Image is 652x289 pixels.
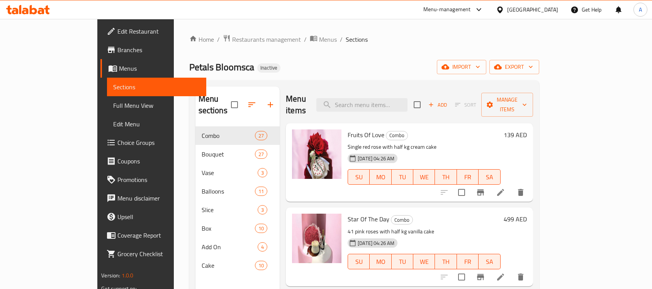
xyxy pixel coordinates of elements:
[101,270,120,280] span: Version:
[413,169,435,185] button: WE
[202,150,255,159] span: Bouquet
[392,169,413,185] button: TU
[117,175,200,184] span: Promotions
[489,60,539,74] button: export
[351,256,367,267] span: SU
[100,41,206,59] a: Branches
[292,214,341,263] img: Star Of The Day
[425,99,450,111] button: Add
[107,78,206,96] a: Sections
[351,172,367,183] span: SU
[100,59,206,78] a: Menus
[450,99,481,111] span: Select section first
[316,98,407,112] input: search
[100,245,206,263] a: Grocery Checklist
[195,126,280,145] div: Combo27
[117,194,200,203] span: Menu disclaimer
[386,131,407,140] span: Combo
[189,34,539,44] nav: breadcrumb
[471,268,490,286] button: Branch-specific-item
[257,63,280,73] div: Inactive
[195,145,280,163] div: Bouquet27
[117,45,200,54] span: Branches
[435,169,457,185] button: TH
[195,163,280,182] div: Vase3
[202,205,258,214] span: Slice
[438,172,453,183] span: TH
[258,242,267,252] div: items
[504,129,527,140] h6: 139 AED
[255,225,267,232] span: 10
[100,152,206,170] a: Coupons
[423,5,471,14] div: Menu-management
[117,27,200,36] span: Edit Restaurant
[261,95,280,114] button: Add section
[117,156,200,166] span: Coupons
[100,189,206,207] a: Menu disclaimer
[373,172,388,183] span: MO
[487,95,527,114] span: Manage items
[416,256,432,267] span: WE
[348,213,389,225] span: Star Of The Day
[481,93,533,117] button: Manage items
[113,82,200,92] span: Sections
[348,142,501,152] p: Single red rose with half kg cream cake
[226,97,243,113] span: Select all sections
[460,256,475,267] span: FR
[255,188,267,195] span: 11
[255,132,267,139] span: 27
[453,269,470,285] span: Select to update
[507,5,558,14] div: [GEOGRAPHIC_DATA]
[202,242,258,252] span: Add On
[122,270,134,280] span: 1.0.0
[457,254,479,269] button: FR
[482,172,497,183] span: SA
[255,131,267,140] div: items
[100,22,206,41] a: Edit Restaurant
[348,254,370,269] button: SU
[319,35,337,44] span: Menus
[348,227,501,236] p: 41 pink roses with half kg vanilla cake
[202,187,255,196] span: Balloons
[496,62,533,72] span: export
[202,168,258,177] span: Vase
[202,131,255,140] div: Combo
[438,256,453,267] span: TH
[370,254,391,269] button: MO
[195,182,280,201] div: Balloons11
[348,169,370,185] button: SU
[304,35,307,44] li: /
[202,224,255,233] span: Box
[113,101,200,110] span: Full Menu View
[511,183,530,202] button: delete
[189,58,254,76] span: Petals Bloomsca
[255,151,267,158] span: 27
[457,169,479,185] button: FR
[391,215,413,224] div: Combo
[100,133,206,152] a: Choice Groups
[100,170,206,189] a: Promotions
[292,129,341,179] img: Fruits Of Love
[199,93,231,116] h2: Menu sections
[107,115,206,133] a: Edit Menu
[435,254,457,269] button: TH
[460,172,475,183] span: FR
[232,35,301,44] span: Restaurants management
[255,261,267,270] div: items
[258,169,267,177] span: 3
[117,212,200,221] span: Upsell
[195,219,280,238] div: Box10
[496,272,505,282] a: Edit menu item
[258,206,267,214] span: 3
[443,62,480,72] span: import
[409,97,425,113] span: Select section
[117,249,200,258] span: Grocery Checklist
[195,238,280,256] div: Add On4
[395,172,410,183] span: TU
[425,99,450,111] span: Add item
[395,256,410,267] span: TU
[416,172,432,183] span: WE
